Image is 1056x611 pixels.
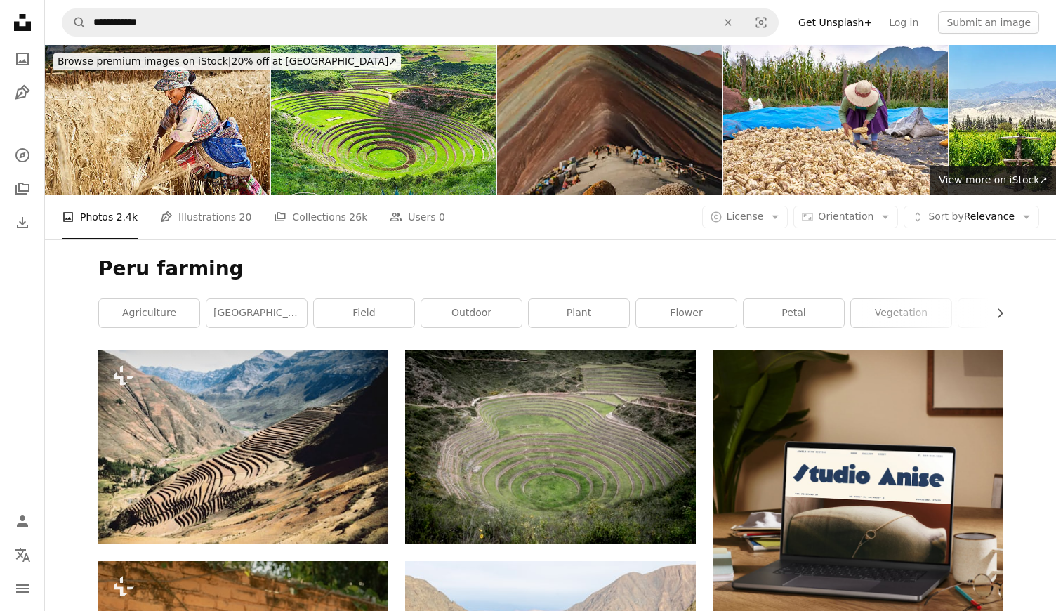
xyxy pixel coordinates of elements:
[8,141,37,169] a: Explore
[98,256,1003,282] h1: Peru farming
[744,299,844,327] a: petal
[636,299,737,327] a: flower
[8,574,37,603] button: Menu
[62,9,86,36] button: Search Unsplash
[790,11,880,34] a: Get Unsplash+
[8,175,37,203] a: Collections
[851,299,951,327] a: vegetation
[98,350,388,544] img: a view of a valley with a mountain in the background
[8,8,37,39] a: Home — Unsplash
[793,206,898,228] button: Orientation
[58,55,231,67] span: Browse premium images on iStock |
[930,166,1056,195] a: View more on iStock↗
[529,299,629,327] a: plant
[713,9,744,36] button: Clear
[939,174,1048,185] span: View more on iStock ↗
[987,299,1003,327] button: scroll list to the right
[744,9,778,36] button: Visual search
[206,299,307,327] a: [GEOGRAPHIC_DATA]
[904,206,1039,228] button: Sort byRelevance
[938,11,1039,34] button: Submit an image
[45,45,270,195] img: Peruvian woman in national clothing harvesting rye, Colca Canyon
[727,211,764,222] span: License
[239,209,252,225] span: 20
[928,211,963,222] span: Sort by
[99,299,199,327] a: agriculture
[98,441,388,454] a: a view of a valley with a mountain in the background
[723,45,948,195] img: A woman of the Quechua ethnic group from Peru selecting corn in the field to make the girl drink
[58,55,397,67] span: 20% off at [GEOGRAPHIC_DATA] ↗
[271,45,496,195] img: Moray, the Incan agricultural laboratory
[8,541,37,569] button: Language
[8,79,37,107] a: Illustrations
[702,206,788,228] button: License
[274,195,367,239] a: Collections 26k
[45,45,409,79] a: Browse premium images on iStock|20% off at [GEOGRAPHIC_DATA]↗
[8,507,37,535] a: Log in / Sign up
[405,350,695,544] img: aerial photography of rice field
[439,209,445,225] span: 0
[390,195,445,239] a: Users 0
[8,209,37,237] a: Download History
[160,195,251,239] a: Illustrations 20
[314,299,414,327] a: field
[62,8,779,37] form: Find visuals sitewide
[8,45,37,73] a: Photos
[349,209,367,225] span: 26k
[880,11,927,34] a: Log in
[928,210,1015,224] span: Relevance
[421,299,522,327] a: outdoor
[497,45,722,195] img: Cute alpacas near Vinicunca Rainbow mountain in Peru
[818,211,873,222] span: Orientation
[405,440,695,453] a: aerial photography of rice field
